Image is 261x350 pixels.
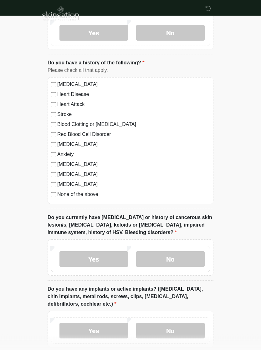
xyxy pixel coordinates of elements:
[51,182,56,187] input: [MEDICAL_DATA]
[57,121,210,128] label: Blood Clotting or [MEDICAL_DATA]
[41,5,79,22] img: Skinsation Medical Aesthetics Logo
[57,151,210,158] label: Anxiety
[51,122,56,127] input: Blood Clotting or [MEDICAL_DATA]
[59,252,128,267] label: Yes
[51,152,56,157] input: Anxiety
[48,214,213,237] label: Do you currently have [MEDICAL_DATA] or history of cancerous skin lesion/s, [MEDICAL_DATA], keloi...
[51,112,56,117] input: Stroke
[57,131,210,138] label: Red Blood Cell Disorder
[51,92,56,97] input: Heart Disease
[136,323,205,339] label: No
[51,172,56,177] input: [MEDICAL_DATA]
[136,25,205,41] label: No
[57,91,210,98] label: Heart Disease
[57,101,210,108] label: Heart Attack
[57,111,210,118] label: Stroke
[57,191,210,198] label: None of the above
[136,252,205,267] label: No
[57,181,210,188] label: [MEDICAL_DATA]
[51,192,56,197] input: None of the above
[48,286,213,308] label: Do you have any implants or active implants? ([MEDICAL_DATA], chin implants, metal rods, screws, ...
[57,171,210,178] label: [MEDICAL_DATA]
[57,81,210,88] label: [MEDICAL_DATA]
[57,141,210,148] label: [MEDICAL_DATA]
[48,67,213,74] div: Please check all that apply.
[51,142,56,147] input: [MEDICAL_DATA]
[48,59,144,67] label: Do you have a history of the following?
[51,132,56,137] input: Red Blood Cell Disorder
[51,162,56,167] input: [MEDICAL_DATA]
[57,161,210,168] label: [MEDICAL_DATA]
[59,25,128,41] label: Yes
[51,82,56,87] input: [MEDICAL_DATA]
[51,102,56,107] input: Heart Attack
[59,323,128,339] label: Yes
